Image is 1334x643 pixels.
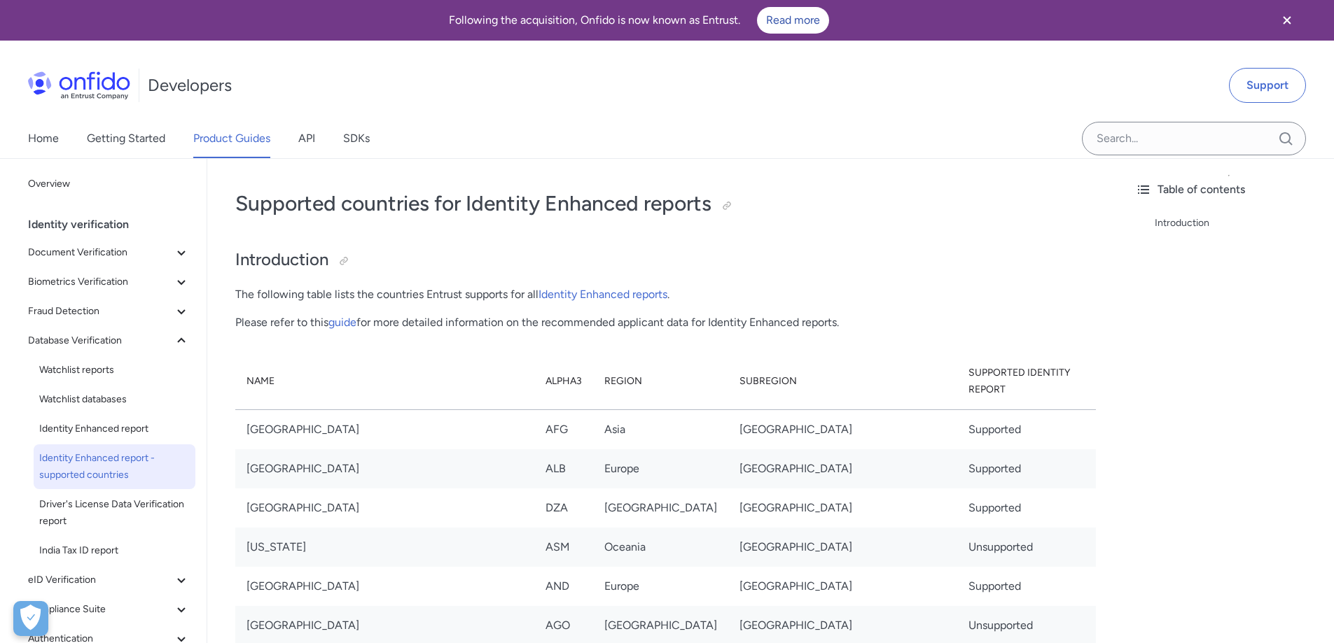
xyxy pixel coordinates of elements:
[957,409,1097,449] td: Supported
[39,421,190,437] span: Identity Enhanced report
[1229,68,1306,103] a: Support
[957,567,1097,606] td: Supported
[235,190,1096,218] h1: Supported countries for Identity Enhanced reports
[957,528,1097,567] td: Unsupported
[957,353,1097,410] th: Supported Identity Report
[22,595,195,623] button: Compliance Suite
[28,601,173,618] span: Compliance Suite
[34,490,195,535] a: Driver's License Data Verification report
[22,297,195,325] button: Fraud Detection
[235,314,1096,331] p: Please refer to this for more detailed information on the recommended applicant data for Identity...
[1261,3,1313,38] button: Close banner
[1135,181,1323,198] div: Table of contents
[534,449,593,488] td: ALB
[1279,12,1295,29] svg: Close banner
[28,274,173,290] span: Biometrics Verification
[13,601,48,636] div: Cookie Preferences
[1155,215,1323,232] a: Introduction
[235,409,534,449] td: [GEOGRAPHIC_DATA]
[22,170,195,198] a: Overview
[593,449,728,488] td: Europe
[757,7,829,34] a: Read more
[39,450,190,483] span: Identity Enhanced report - supported countries
[235,286,1096,303] p: The following table lists the countries Entrust supports for all .
[534,409,593,449] td: AFG
[39,362,190,379] span: Watchlist reports
[957,488,1097,528] td: Supported
[34,444,195,489] a: Identity Enhanced report - supported countries
[39,391,190,408] span: Watchlist databases
[235,528,534,567] td: [US_STATE]
[34,415,195,443] a: Identity Enhanced report
[148,74,232,97] h1: Developers
[28,211,201,239] div: Identity verification
[728,409,957,449] td: [GEOGRAPHIC_DATA]
[957,449,1097,488] td: Supported
[22,268,195,296] button: Biometrics Verification
[593,567,728,606] td: Europe
[593,353,728,410] th: Region
[534,528,593,567] td: ASM
[39,542,190,559] span: India Tax ID report
[28,572,173,588] span: eID Verification
[22,239,195,267] button: Document Verification
[39,496,190,530] span: Driver's License Data Verification report
[593,488,728,528] td: [GEOGRAPHIC_DATA]
[534,567,593,606] td: AND
[728,353,957,410] th: Subregion
[193,119,270,158] a: Product Guides
[13,601,48,636] button: Open Preferences
[17,7,1261,34] div: Following the acquisition, Onfido is now known as Entrust.
[28,176,190,192] span: Overview
[298,119,315,158] a: API
[235,567,534,606] td: [GEOGRAPHIC_DATA]
[28,244,173,261] span: Document Verification
[539,288,667,301] a: Identity Enhanced reports
[28,303,173,320] span: Fraud Detection
[1082,122,1306,155] input: Onfido search input field
[34,386,195,414] a: Watchlist databases
[235,449,534,488] td: [GEOGRAPHIC_DATA]
[593,409,728,449] td: Asia
[28,119,59,158] a: Home
[235,248,1096,272] h2: Introduction
[343,119,370,158] a: SDKs
[728,528,957,567] td: [GEOGRAPHIC_DATA]
[28,332,173,349] span: Database Verification
[235,353,534,410] th: Name
[28,71,130,99] img: Onfido Logo
[87,119,165,158] a: Getting Started
[34,356,195,384] a: Watchlist reports
[328,316,356,329] a: guide
[728,449,957,488] td: [GEOGRAPHIC_DATA]
[534,353,593,410] th: Alpha3
[34,537,195,565] a: India Tax ID report
[534,488,593,528] td: DZA
[22,327,195,355] button: Database Verification
[728,567,957,606] td: [GEOGRAPHIC_DATA]
[235,488,534,528] td: [GEOGRAPHIC_DATA]
[22,566,195,594] button: eID Verification
[593,528,728,567] td: Oceania
[728,488,957,528] td: [GEOGRAPHIC_DATA]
